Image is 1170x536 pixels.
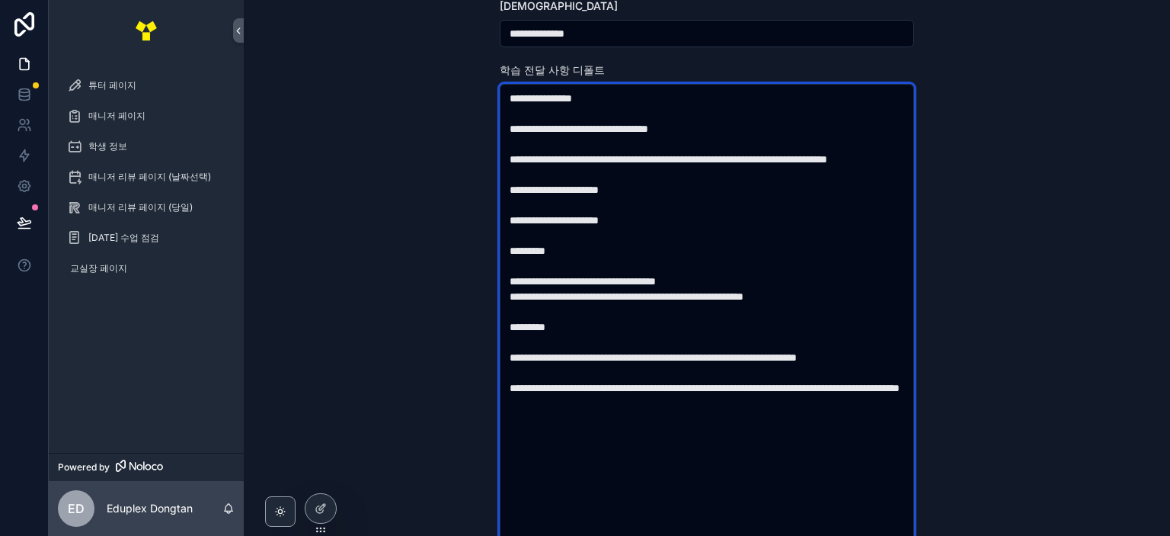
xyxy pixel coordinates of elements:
span: 교실장 페이지 [70,262,127,274]
img: App logo [134,18,158,43]
a: 매니저 페이지 [58,102,235,130]
a: 학생 정보 [58,133,235,160]
a: 매니저 리뷰 페이지 (날짜선택) [58,163,235,191]
span: [DATE] 수업 점검 [88,232,159,244]
span: ED [68,499,85,518]
span: 매니저 리뷰 페이지 (날짜선택) [88,171,211,183]
a: [DATE] 수업 점검 [58,224,235,252]
a: 튜터 페이지 [58,72,235,99]
span: 학습 전달 사항 디폴트 [500,63,605,76]
div: scrollable content [49,61,244,302]
span: 매니저 리뷰 페이지 (당일) [88,201,193,213]
span: 튜터 페이지 [88,79,136,91]
a: Powered by [49,453,244,481]
p: Eduplex Dongtan [107,501,193,516]
a: 교실장 페이지 [58,255,235,282]
span: 매니저 페이지 [88,110,145,122]
span: 학생 정보 [88,140,127,152]
span: Powered by [58,461,110,473]
a: 매니저 리뷰 페이지 (당일) [58,194,235,221]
